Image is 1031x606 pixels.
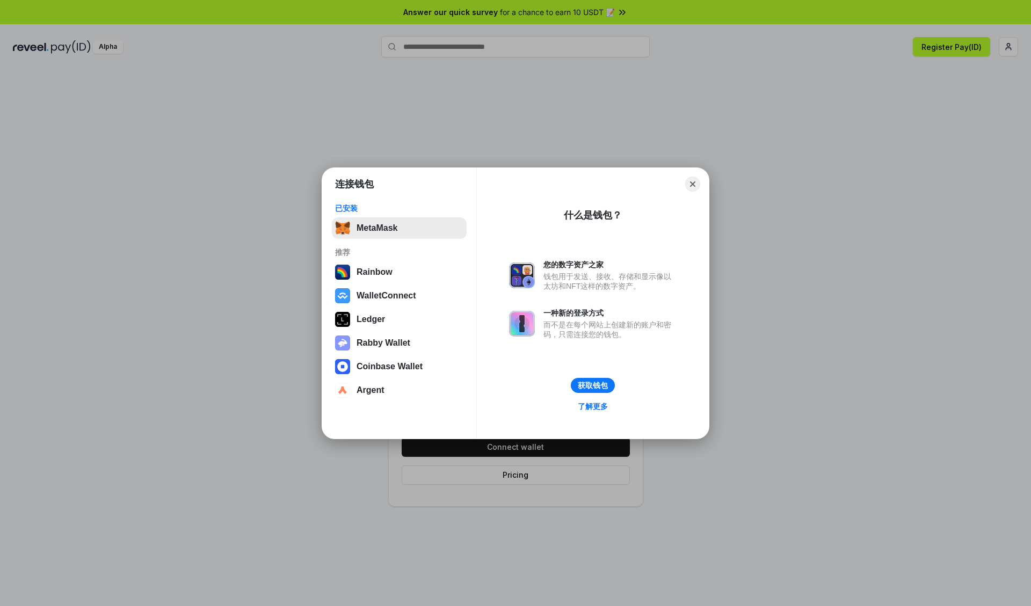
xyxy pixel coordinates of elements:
[332,332,467,354] button: Rabby Wallet
[335,312,350,327] img: svg+xml,%3Csvg%20xmlns%3D%22http%3A%2F%2Fwww.w3.org%2F2000%2Fsvg%22%20width%3D%2228%22%20height%3...
[509,311,535,337] img: svg+xml,%3Csvg%20xmlns%3D%22http%3A%2F%2Fwww.w3.org%2F2000%2Fsvg%22%20fill%3D%22none%22%20viewBox...
[357,338,410,348] div: Rabby Wallet
[564,209,622,222] div: 什么是钱包？
[571,378,615,393] button: 获取钱包
[543,308,677,318] div: 一种新的登录方式
[543,260,677,269] div: 您的数字资产之家
[332,356,467,377] button: Coinbase Wallet
[571,399,614,413] a: 了解更多
[685,177,700,192] button: Close
[357,267,393,277] div: Rainbow
[335,335,350,351] img: svg+xml,%3Csvg%20xmlns%3D%22http%3A%2F%2Fwww.w3.org%2F2000%2Fsvg%22%20fill%3D%22none%22%20viewBox...
[335,203,463,213] div: 已安装
[357,315,385,324] div: Ledger
[578,401,608,411] div: 了解更多
[357,385,384,395] div: Argent
[332,309,467,330] button: Ledger
[509,262,535,288] img: svg+xml,%3Csvg%20xmlns%3D%22http%3A%2F%2Fwww.w3.org%2F2000%2Fsvg%22%20fill%3D%22none%22%20viewBox...
[357,291,416,301] div: WalletConnect
[335,265,350,280] img: svg+xml,%3Csvg%20width%3D%22120%22%20height%3D%22120%22%20viewBox%3D%220%200%20120%20120%22%20fil...
[578,381,608,390] div: 获取钱包
[543,320,677,339] div: 而不是在每个网站上创建新的账户和密码，只需连接您的钱包。
[335,247,463,257] div: 推荐
[332,285,467,306] button: WalletConnect
[335,288,350,303] img: svg+xml,%3Csvg%20width%3D%2228%22%20height%3D%2228%22%20viewBox%3D%220%200%2028%2028%22%20fill%3D...
[335,359,350,374] img: svg+xml,%3Csvg%20width%3D%2228%22%20height%3D%2228%22%20viewBox%3D%220%200%2028%2028%22%20fill%3D...
[332,261,467,283] button: Rainbow
[335,221,350,236] img: svg+xml,%3Csvg%20fill%3D%22none%22%20height%3D%2233%22%20viewBox%3D%220%200%2035%2033%22%20width%...
[335,178,374,191] h1: 连接钱包
[332,379,467,401] button: Argent
[357,362,423,371] div: Coinbase Wallet
[543,272,677,291] div: 钱包用于发送、接收、存储和显示像以太坊和NFT这样的数字资产。
[335,383,350,398] img: svg+xml,%3Csvg%20width%3D%2228%22%20height%3D%2228%22%20viewBox%3D%220%200%2028%2028%22%20fill%3D...
[357,223,397,233] div: MetaMask
[332,217,467,239] button: MetaMask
